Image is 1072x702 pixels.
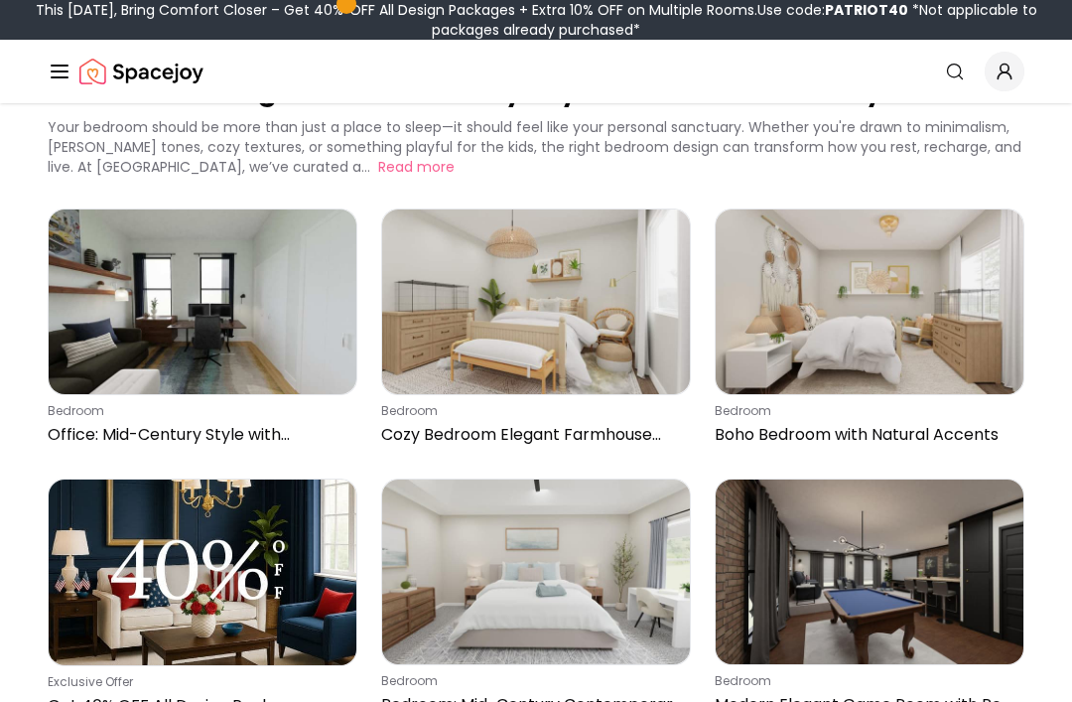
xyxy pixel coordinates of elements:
img: Modern Elegant Game Room with Pool Table [716,480,1023,664]
nav: Global [48,40,1024,103]
p: bedroom [715,403,1016,419]
a: Boho Bedroom with Natural AccentsbedroomBoho Bedroom with Natural Accents [715,209,1024,455]
p: Your bedroom should be more than just a place to sleep—it should feel like your personal sanctuar... [48,117,1021,177]
p: Office: Mid-Century Style with Multifunctional Design [48,423,349,447]
p: Exclusive Offer [48,674,349,690]
img: Office: Mid-Century Style with Multifunctional Design [49,210,356,394]
img: Bedroom: Mid-Century Contemporary with Calm Vibes [382,480,690,664]
a: Spacejoy [79,52,203,91]
img: Spacejoy Logo [79,52,203,91]
p: Bedroom Design Ideas for Every Style, Mood, and Lifestyle [48,69,1024,109]
p: bedroom [381,403,683,419]
p: bedroom [381,673,683,689]
img: Get 40% OFF All Design Packages [49,480,356,665]
a: Office: Mid-Century Style with Multifunctional DesignbedroomOffice: Mid-Century Style with Multif... [48,209,357,455]
p: Cozy Bedroom Elegant Farmhouse with Rustic Accents [381,423,683,447]
img: Boho Bedroom with Natural Accents [716,210,1023,394]
p: bedroom [48,403,349,419]
img: Cozy Bedroom Elegant Farmhouse with Rustic Accents [382,210,690,394]
p: Boho Bedroom with Natural Accents [715,423,1016,447]
p: bedroom [715,673,1016,689]
button: Read more [378,157,455,177]
a: Cozy Bedroom Elegant Farmhouse with Rustic AccentsbedroomCozy Bedroom Elegant Farmhouse with Rust... [381,209,691,455]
